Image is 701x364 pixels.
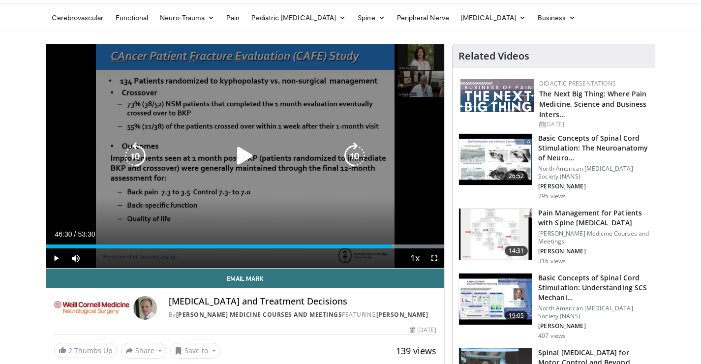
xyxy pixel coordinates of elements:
[169,310,436,319] div: By FEATURING
[538,273,649,303] h3: Basic Concepts of Spinal Cord Stimulation: Understanding SCS Mechani…
[458,273,649,340] a: 19:05 Basic Concepts of Spinal Cord Stimulation: Understanding SCS Mechani… North American [MEDIC...
[46,8,110,28] a: Cerebrovascular
[538,322,649,330] p: [PERSON_NAME]
[505,311,528,321] span: 19:05
[46,269,445,288] a: Email Mark
[505,246,528,256] span: 14:31
[220,8,245,28] a: Pain
[78,230,95,238] span: 53:30
[538,165,649,181] p: North American [MEDICAL_DATA] Society (NANS)
[46,44,445,269] video-js: Video Player
[459,273,532,325] img: 1680daec-fcfd-4287-ac41-19e7acb46365.150x105_q85_crop-smart_upscale.jpg
[66,248,86,268] button: Mute
[539,89,646,119] a: The Next Big Thing: Where Pain Medicine, Science and Business Inters…
[458,133,649,200] a: 26:52 Basic Concepts of Spinal Cord Stimulation: The Neuroanatomy of Neuro… North American [MEDIC...
[538,133,649,163] h3: Basic Concepts of Spinal Cord Stimulation: The Neuroanatomy of Neuro…
[538,182,649,190] p: [PERSON_NAME]
[538,332,566,340] p: 407 views
[154,8,220,28] a: Neuro-Trauma
[170,343,220,359] button: Save to
[410,326,436,334] div: [DATE]
[74,230,76,238] span: /
[538,247,649,255] p: [PERSON_NAME]
[460,79,534,112] img: 44f54e11-6613-45d7-904c-e6fd40030585.png.150x105_q85_autocrop_double_scale_upscale_version-0.2.png
[391,8,455,28] a: Peripheral Nerve
[459,134,532,185] img: 56f187c5-4ee0-4fea-bafd-440954693c71.150x105_q85_crop-smart_upscale.jpg
[110,8,154,28] a: Functional
[532,8,582,28] a: Business
[396,345,436,357] span: 139 views
[539,120,647,129] div: [DATE]
[538,257,566,265] p: 316 views
[46,248,66,268] button: Play
[458,208,649,265] a: 14:31 Pain Management for Patients with Spine [MEDICAL_DATA] [PERSON_NAME] Medicine Courses and M...
[405,248,425,268] button: Playback Rate
[176,310,342,319] a: [PERSON_NAME] Medicine Courses and Meetings
[54,296,129,320] img: Weill Cornell Medicine Courses and Meetings
[425,248,444,268] button: Fullscreen
[538,208,649,228] h3: Pain Management for Patients with Spine [MEDICAL_DATA]
[458,50,529,62] h4: Related Videos
[459,209,532,260] img: d97692dc-9f18-4e90-87c2-562f424998fc.150x105_q85_crop-smart_upscale.jpg
[133,296,157,320] img: Avatar
[376,310,428,319] a: [PERSON_NAME]
[538,192,566,200] p: 295 views
[121,343,167,359] button: Share
[46,244,445,248] div: Progress Bar
[68,346,72,355] span: 2
[169,296,436,307] h4: [MEDICAL_DATA] and Treatment Decisions
[539,79,647,88] div: Didactic Presentations
[245,8,352,28] a: Pediatric [MEDICAL_DATA]
[455,8,532,28] a: [MEDICAL_DATA]
[352,8,391,28] a: Spine
[505,171,528,181] span: 26:52
[54,343,117,358] a: 2 Thumbs Up
[538,304,649,320] p: North American [MEDICAL_DATA] Society (NANS)
[55,230,72,238] span: 46:30
[538,230,649,245] p: [PERSON_NAME] Medicine Courses and Meetings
